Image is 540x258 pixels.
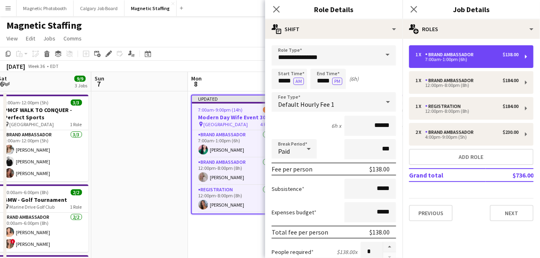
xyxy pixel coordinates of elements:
button: PM [332,78,342,85]
span: 3/5 [263,107,274,113]
app-job-card: Updated7:00am-9:00pm (14h)3/5Modern Day Wife Event 3070 [GEOGRAPHIC_DATA]4 RolesBrand Ambassador1... [191,95,282,214]
div: Brand Ambassador [425,129,477,135]
div: EDT [50,63,59,69]
span: Jobs [43,35,55,42]
button: Next [490,205,534,221]
div: $138.00 [369,165,390,173]
div: 12:00pm-8:00pm (8h) [416,109,519,113]
div: 3 Jobs [75,82,87,89]
span: Paid [278,147,290,155]
div: [DATE] [6,62,25,70]
div: 4:00pm-9:00pm (5h) [416,135,519,139]
div: 12:00pm-8:00pm (8h) [416,83,519,87]
button: AM [293,78,304,85]
span: Comms [63,35,82,42]
app-card-role: Brand Ambassador1A0/2 [192,213,281,252]
app-card-role: Registration1/112:00pm-8:00pm (8h)[PERSON_NAME] [192,185,281,213]
div: $138.00 x [337,248,357,256]
div: Shift [265,19,403,39]
span: 1 Role [70,204,82,210]
div: $184.00 [503,78,519,83]
span: 10:00am-6:00pm (8h) [4,189,49,195]
h1: Magnetic Staffing [6,19,82,32]
h3: Modern Day Wife Event 3070 [192,114,281,121]
a: Edit [23,33,38,44]
span: 1 Role [70,121,82,127]
span: Week 36 [27,63,47,69]
span: Sun [95,75,104,82]
span: 9/9 [74,76,86,82]
div: $184.00 [503,104,519,109]
div: Fee per person [272,165,312,173]
div: $230.00 [503,129,519,135]
div: 1 x [416,78,425,83]
span: 4 Roles [261,121,274,127]
div: 6h x [331,122,341,129]
div: Roles [403,19,540,39]
span: 7 [93,79,104,89]
span: Edit [26,35,35,42]
div: 1 x [416,52,425,57]
a: Jobs [40,33,59,44]
span: [GEOGRAPHIC_DATA] [10,121,54,127]
div: (6h) [349,75,359,82]
div: 2 x [416,129,425,135]
td: Grand total [409,169,486,182]
div: Updated [192,95,281,102]
span: Marine Drive Golf Club [10,204,55,210]
div: Registration [425,104,464,109]
button: Magnetic Photobooth [17,0,74,16]
span: 7:00am-9:00pm (14h) [198,107,243,113]
button: Magnetic Staffing [124,0,177,16]
td: $736.00 [486,169,534,182]
span: Mon [191,75,202,82]
div: $138.00 [369,228,390,236]
label: Subsistence [272,185,304,192]
div: 7:00am-1:00pm (6h) [416,57,519,61]
button: Calgary Job Board [74,0,124,16]
label: Expenses budget [272,209,316,216]
button: Previous [409,205,453,221]
div: Total fee per person [272,228,328,236]
a: View [3,33,21,44]
div: $138.00 [503,52,519,57]
h3: Job Details [403,4,540,15]
span: ! [11,239,15,244]
span: [GEOGRAPHIC_DATA] [204,121,248,127]
div: Brand Ambassador [425,78,477,83]
span: Default Hourly Fee 1 [278,100,334,108]
label: People required [272,248,314,256]
span: 3/3 [71,99,82,106]
div: 1 x [416,104,425,109]
span: View [6,35,18,42]
span: 2/2 [71,189,82,195]
button: Increase [383,242,396,252]
span: 7:00am-12:00pm (5h) [4,99,49,106]
div: Brand Ambassador [425,52,477,57]
app-card-role: Brand Ambassador1/112:00pm-8:00pm (8h)[PERSON_NAME] [192,158,281,185]
h3: Role Details [265,4,403,15]
button: Add role [409,149,534,165]
app-card-role: Brand Ambassador1/17:00am-1:00pm (6h)[PERSON_NAME] [192,130,281,158]
span: 8 [190,79,202,89]
a: Comms [60,33,85,44]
